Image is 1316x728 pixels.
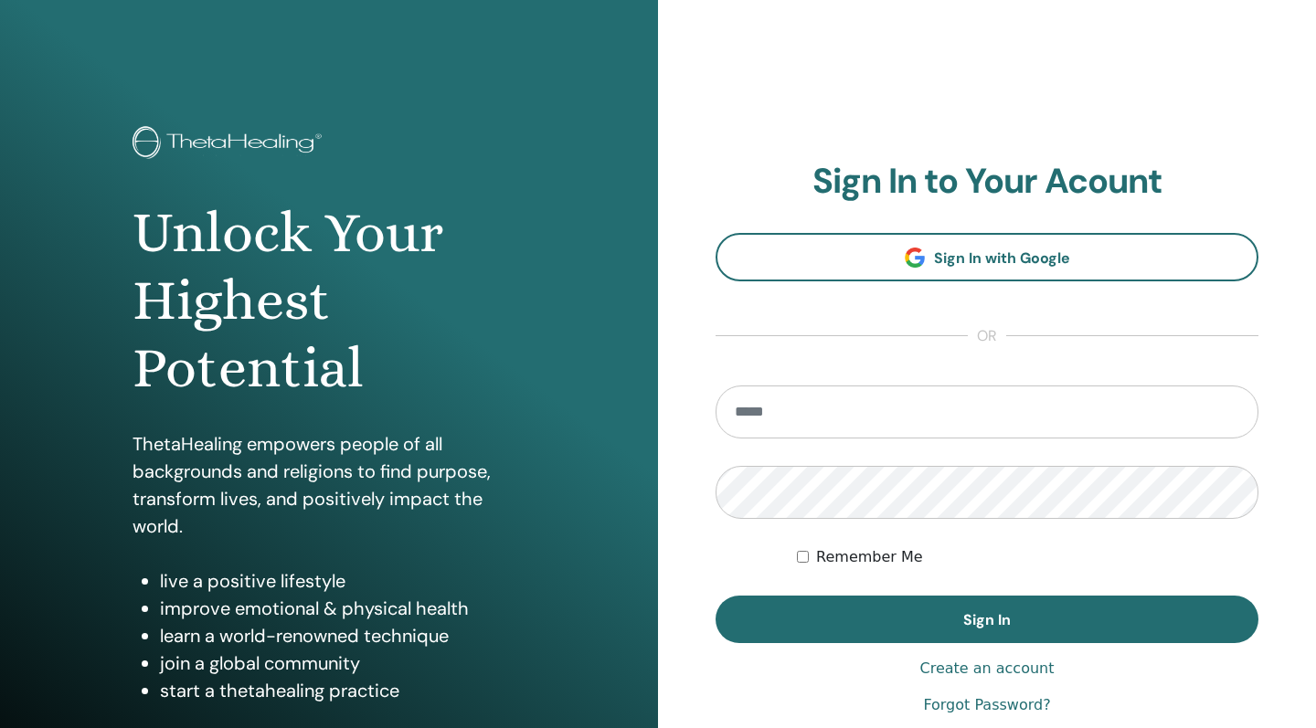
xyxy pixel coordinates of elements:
div: Keep me authenticated indefinitely or until I manually logout [797,546,1258,568]
li: start a thetahealing practice [160,677,525,704]
span: or [968,325,1006,347]
li: learn a world-renowned technique [160,622,525,649]
button: Sign In [716,596,1258,643]
li: live a positive lifestyle [160,567,525,595]
li: join a global community [160,649,525,677]
h2: Sign In to Your Acount [716,161,1258,203]
li: improve emotional & physical health [160,595,525,622]
p: ThetaHealing empowers people of all backgrounds and religions to find purpose, transform lives, a... [133,430,525,540]
h1: Unlock Your Highest Potential [133,199,525,403]
label: Remember Me [816,546,923,568]
span: Sign In [963,610,1011,629]
a: Forgot Password? [923,694,1050,716]
a: Sign In with Google [716,233,1258,281]
a: Create an account [919,658,1054,680]
span: Sign In with Google [934,248,1070,268]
